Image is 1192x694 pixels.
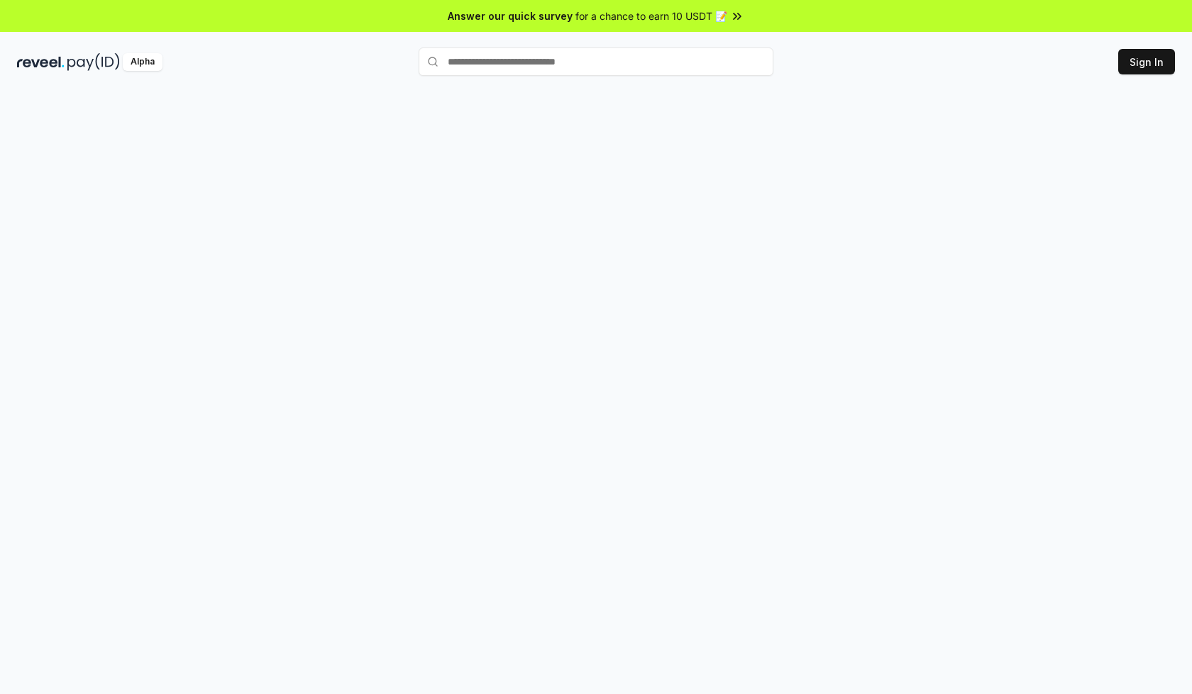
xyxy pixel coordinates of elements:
[575,9,727,23] span: for a chance to earn 10 USDT 📝
[67,53,120,71] img: pay_id
[448,9,573,23] span: Answer our quick survey
[123,53,162,71] div: Alpha
[1118,49,1175,74] button: Sign In
[17,53,65,71] img: reveel_dark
